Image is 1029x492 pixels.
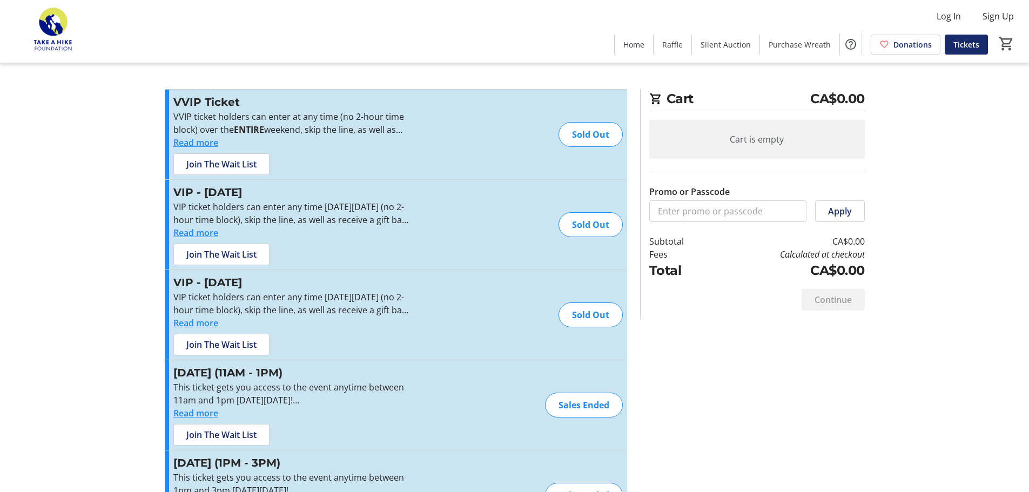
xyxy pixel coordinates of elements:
div: Sold Out [559,122,623,147]
span: Join The Wait List [186,338,257,351]
div: Sales Ended [545,393,623,417]
button: Log In [928,8,970,25]
p: This ticket gets you access to the event anytime between 11am and 1pm [DATE][DATE]! [173,381,409,407]
span: Sign Up [983,10,1014,23]
a: Donations [871,35,940,55]
button: Join The Wait List [173,244,270,265]
span: Apply [828,205,852,218]
h3: [DATE] (1PM - 3PM) [173,455,409,471]
strong: ENTIRE [234,124,264,136]
td: CA$0.00 [711,261,864,280]
p: VVIP ticket holders can enter at any time (no 2-hour time block) over the weekend, skip the line,... [173,110,409,136]
button: Join The Wait List [173,424,270,446]
img: Take a Hike Foundation's Logo [6,4,103,58]
span: Join The Wait List [186,428,257,441]
span: Join The Wait List [186,248,257,261]
span: Silent Auction [701,39,751,50]
span: Join The Wait List [186,158,257,171]
h3: [DATE] (11AM - 1PM) [173,365,409,381]
button: Read more [173,316,218,329]
a: Raffle [654,35,691,55]
p: VIP ticket holders can enter any time [DATE][DATE] (no 2-hour time block), skip the line, as well... [173,291,409,316]
h2: Cart [649,89,865,111]
td: CA$0.00 [711,235,864,248]
span: Tickets [953,39,979,50]
td: Calculated at checkout [711,248,864,261]
button: Read more [173,226,218,239]
button: Join The Wait List [173,334,270,355]
td: Fees [649,248,712,261]
button: Read more [173,407,218,420]
button: Help [840,33,862,55]
span: Raffle [662,39,683,50]
td: Total [649,261,712,280]
span: Donations [893,39,932,50]
h3: VVIP Ticket [173,94,409,110]
button: Read more [173,136,218,149]
input: Enter promo or passcode [649,200,806,222]
div: Cart is empty [649,120,865,159]
span: Purchase Wreath [769,39,831,50]
p: VIP ticket holders can enter any time [DATE][DATE] (no 2-hour time block), skip the line, as well... [173,200,409,226]
a: Home [615,35,653,55]
h3: VIP - [DATE] [173,184,409,200]
button: Cart [997,34,1016,53]
label: Promo or Passcode [649,185,730,198]
button: Sign Up [974,8,1023,25]
button: Apply [815,200,865,222]
a: Silent Auction [692,35,759,55]
button: Join The Wait List [173,153,270,175]
a: Purchase Wreath [760,35,839,55]
div: Sold Out [559,302,623,327]
span: Home [623,39,644,50]
span: Log In [937,10,961,23]
h3: VIP - [DATE] [173,274,409,291]
a: Tickets [945,35,988,55]
span: CA$0.00 [810,89,865,109]
div: Sold Out [559,212,623,237]
td: Subtotal [649,235,712,248]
